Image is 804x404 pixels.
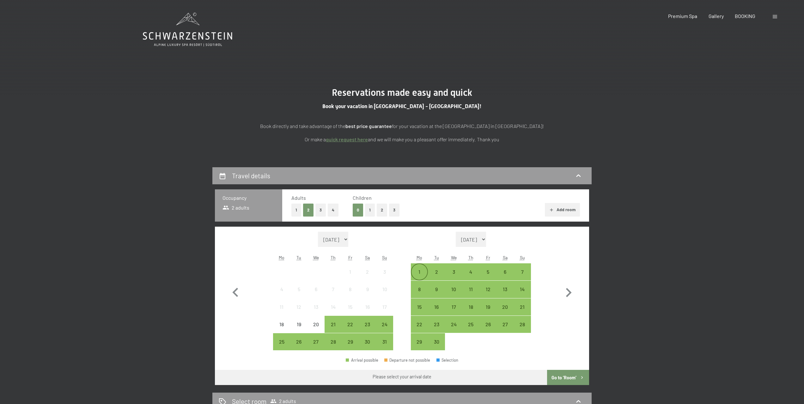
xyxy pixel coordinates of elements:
div: Arrival not possible [325,281,342,298]
div: Arrival possible [411,333,428,350]
a: quick request here [326,136,368,142]
div: Fri Sep 19 2025 [479,298,496,315]
div: Mon Aug 18 2025 [273,316,290,333]
div: Sat Sep 27 2025 [496,316,514,333]
button: Go to ‘Room’ [547,370,589,385]
div: Arrival possible [359,333,376,350]
div: Tue Sep 30 2025 [428,333,445,350]
div: 27 [497,322,513,338]
div: Fri Aug 22 2025 [342,316,359,333]
div: 11 [274,304,289,320]
div: 12 [291,304,307,320]
div: 13 [497,287,513,303]
div: 2 [360,269,375,285]
div: Wed Aug 13 2025 [308,298,325,315]
a: Premium Spa [668,13,697,19]
div: 1 [342,269,358,285]
a: Gallery [709,13,724,19]
div: 9 [360,287,375,303]
div: Arrival possible [428,333,445,350]
div: Mon Aug 11 2025 [273,298,290,315]
div: 5 [291,287,307,303]
button: 1 [291,204,301,217]
div: Arrival possible [359,316,376,333]
abbr: Sunday [520,255,525,260]
div: Sat Aug 23 2025 [359,316,376,333]
div: Arrival possible [428,316,445,333]
div: Arrival possible [346,358,378,362]
button: Next month [559,232,578,351]
div: Arrival not possible [308,281,325,298]
div: Fri Sep 05 2025 [479,263,496,280]
abbr: Monday [417,255,422,260]
div: Selection [436,358,459,362]
div: 14 [325,304,341,320]
button: 0 [353,204,363,217]
div: 26 [480,322,496,338]
abbr: Saturday [365,255,370,260]
div: Arrival possible [479,263,496,280]
div: Arrival possible [342,316,359,333]
button: Previous month [226,232,245,351]
div: 8 [342,287,358,303]
span: 2 adults [222,204,249,211]
abbr: Tuesday [434,255,439,260]
div: Sun Sep 07 2025 [514,263,531,280]
div: Arrival not possible [290,316,307,333]
div: Arrival possible [445,298,462,315]
div: 19 [291,322,307,338]
div: 24 [446,322,461,338]
a: BOOKING [735,13,755,19]
div: Tue Sep 02 2025 [428,263,445,280]
div: Arrival not possible [342,298,359,315]
div: 25 [274,339,289,355]
div: Arrival not possible [273,316,290,333]
div: Arrival not possible [325,298,342,315]
div: Mon Sep 01 2025 [411,263,428,280]
div: Arrival possible [411,316,428,333]
div: Wed Sep 03 2025 [445,263,462,280]
div: Arrival possible [479,298,496,315]
div: 3 [446,269,461,285]
div: Fri Aug 01 2025 [342,263,359,280]
div: Fri Sep 26 2025 [479,316,496,333]
div: Wed Sep 24 2025 [445,316,462,333]
button: 4 [328,204,338,217]
div: 20 [308,322,324,338]
div: Sat Aug 02 2025 [359,263,376,280]
div: Sun Aug 17 2025 [376,298,393,315]
div: Mon Sep 29 2025 [411,333,428,350]
div: 28 [325,339,341,355]
div: Arrival not possible [308,298,325,315]
div: Sun Sep 28 2025 [514,316,531,333]
div: Arrival possible [308,333,325,350]
span: Reservations made easy and quick [332,87,472,98]
div: 12 [480,287,496,303]
span: Book your vacation in [GEOGRAPHIC_DATA] - [GEOGRAPHIC_DATA]! [322,103,482,109]
div: 8 [411,287,427,303]
div: Sun Aug 31 2025 [376,333,393,350]
div: Arrival possible [325,316,342,333]
p: Or make a and we will make you a pleasant offer immediately. Thank you [244,135,560,144]
div: Mon Sep 22 2025 [411,316,428,333]
div: Tue Aug 19 2025 [290,316,307,333]
div: Arrival possible [479,316,496,333]
div: Thu Sep 11 2025 [462,281,479,298]
div: Thu Aug 07 2025 [325,281,342,298]
div: 18 [274,322,289,338]
abbr: Sunday [382,255,387,260]
div: 22 [342,322,358,338]
div: Wed Sep 10 2025 [445,281,462,298]
div: Sat Aug 16 2025 [359,298,376,315]
div: Mon Aug 04 2025 [273,281,290,298]
div: Please select your arrival date [373,374,431,380]
p: Book directly and take advantage of the for your vacation at the [GEOGRAPHIC_DATA] in [GEOGRAPHIC... [244,122,560,130]
div: 6 [497,269,513,285]
abbr: Thursday [331,255,336,260]
div: Sun Aug 24 2025 [376,316,393,333]
div: 15 [411,304,427,320]
div: Sat Sep 13 2025 [496,281,514,298]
